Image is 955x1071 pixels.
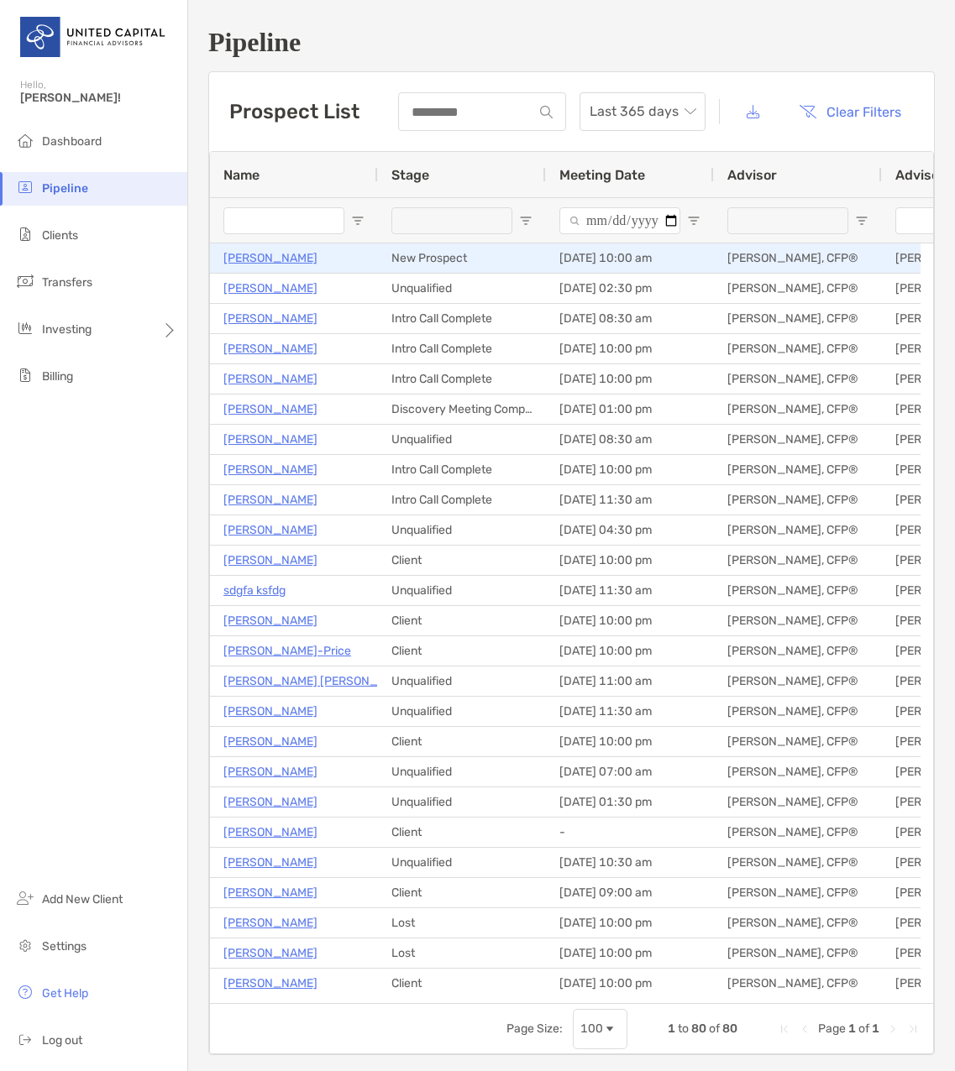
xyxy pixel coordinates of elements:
[15,935,35,955] img: settings icon
[42,1033,82,1047] span: Log out
[391,167,429,183] span: Stage
[223,852,317,873] a: [PERSON_NAME]
[546,546,714,575] div: [DATE] 10:00 pm
[714,455,882,484] div: [PERSON_NAME], CFP®
[378,969,546,998] div: Client
[546,304,714,333] div: [DATE] 08:30 am
[714,394,882,424] div: [PERSON_NAME], CFP®
[223,278,317,299] a: [PERSON_NAME]
[714,848,882,877] div: [PERSON_NAME], CFP®
[223,640,351,661] a: [PERSON_NAME]-Price
[42,322,92,337] span: Investing
[378,243,546,273] div: New Prospect
[714,757,882,786] div: [PERSON_NAME], CFP®
[546,274,714,303] div: [DATE] 02:30 pm
[223,791,317,812] a: [PERSON_NAME]
[714,606,882,635] div: [PERSON_NAME], CFP®
[906,1022,920,1036] div: Last Page
[20,7,167,67] img: United Capital Logo
[223,167,260,183] span: Name
[546,818,714,847] div: -
[15,177,35,197] img: pipeline icon
[714,515,882,545] div: [PERSON_NAME], CFP®
[223,580,286,601] a: sdgfa ksfdg
[546,666,714,696] div: [DATE] 11:00 am
[519,214,533,227] button: Open Filter Menu
[714,243,882,273] div: [PERSON_NAME], CFP®
[378,304,546,333] div: Intro Call Complete
[714,364,882,394] div: [PERSON_NAME], CFP®
[223,429,317,450] a: [PERSON_NAME]
[223,671,511,692] p: [PERSON_NAME] [PERSON_NAME] [PERSON_NAME]
[223,973,317,994] a: [PERSON_NAME]
[559,207,680,234] input: Meeting Date Filter Input
[15,1029,35,1049] img: logout icon
[546,485,714,515] div: [DATE] 11:30 am
[546,697,714,726] div: [DATE] 11:30 am
[223,822,317,843] a: [PERSON_NAME]
[378,485,546,515] div: Intro Call Complete
[714,485,882,515] div: [PERSON_NAME], CFP®
[714,274,882,303] div: [PERSON_NAME], CFP®
[580,1021,603,1036] div: 100
[848,1021,856,1036] span: 1
[714,425,882,454] div: [PERSON_NAME], CFP®
[223,520,317,541] p: [PERSON_NAME]
[351,214,365,227] button: Open Filter Menu
[691,1021,706,1036] span: 80
[223,368,317,389] a: [PERSON_NAME]
[546,576,714,605] div: [DATE] 11:30 am
[223,459,317,480] a: [PERSON_NAME]
[223,338,317,359] a: [PERSON_NAME]
[727,167,777,183] span: Advisor
[546,938,714,968] div: [DATE] 10:00 pm
[378,274,546,303] div: Unqualified
[714,908,882,938] div: [PERSON_NAME], CFP®
[786,93,914,130] button: Clear Filters
[223,701,317,722] a: [PERSON_NAME]
[223,248,317,269] p: [PERSON_NAME]
[15,224,35,244] img: clients icon
[714,304,882,333] div: [PERSON_NAME], CFP®
[559,167,645,183] span: Meeting Date
[546,969,714,998] div: [DATE] 10:00 pm
[546,606,714,635] div: [DATE] 10:00 pm
[223,550,317,571] a: [PERSON_NAME]
[42,228,78,243] span: Clients
[378,727,546,756] div: Client
[714,576,882,605] div: [PERSON_NAME], CFP®
[378,606,546,635] div: Client
[546,455,714,484] div: [DATE] 10:00 pm
[506,1021,563,1036] div: Page Size:
[42,892,123,906] span: Add New Client
[223,610,317,631] a: [PERSON_NAME]
[378,757,546,786] div: Unqualified
[378,697,546,726] div: Unqualified
[714,636,882,666] div: [PERSON_NAME], CFP®
[15,365,35,385] img: billing icon
[714,878,882,907] div: [PERSON_NAME], CFP®
[378,938,546,968] div: Lost
[223,399,317,420] a: [PERSON_NAME]
[378,878,546,907] div: Client
[546,394,714,424] div: [DATE] 01:00 pm
[678,1021,689,1036] span: to
[378,818,546,847] div: Client
[818,1021,846,1036] span: Page
[223,761,317,782] p: [PERSON_NAME]
[378,636,546,666] div: Client
[722,1021,737,1036] span: 80
[778,1022,791,1036] div: First Page
[573,1009,627,1049] div: Page Size
[223,489,317,510] a: [PERSON_NAME]
[223,308,317,329] a: [PERSON_NAME]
